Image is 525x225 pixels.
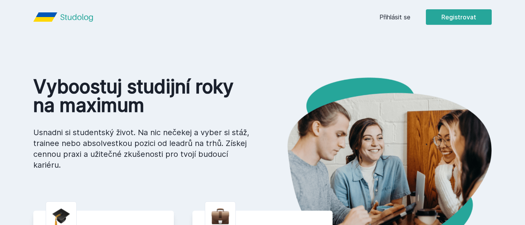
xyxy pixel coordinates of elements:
[33,127,250,170] p: Usnadni si studentský život. Na nic nečekej a vyber si stáž, trainee nebo absolvestkou pozici od ...
[33,77,250,115] h1: Vyboostuj studijní roky na maximum
[379,12,410,22] a: Přihlásit se
[426,9,492,25] button: Registrovat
